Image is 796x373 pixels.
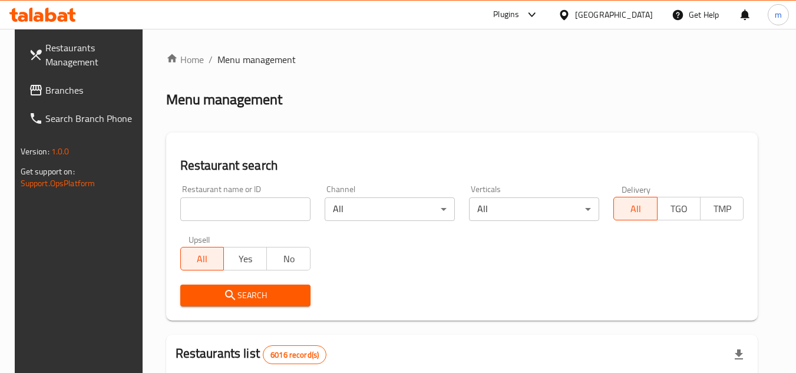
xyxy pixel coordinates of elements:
div: All [469,197,599,221]
div: [GEOGRAPHIC_DATA] [575,8,653,21]
a: Support.OpsPlatform [21,176,95,191]
div: Export file [725,341,753,369]
button: All [613,197,657,220]
span: 6016 record(s) [263,349,326,361]
span: No [272,250,305,268]
h2: Restaurants list [176,345,327,364]
a: Home [166,52,204,67]
button: Search [180,285,311,306]
li: / [209,52,213,67]
span: Branches [45,83,138,97]
nav: breadcrumb [166,52,758,67]
span: All [619,200,652,217]
span: m [775,8,782,21]
a: Branches [19,76,148,104]
div: Plugins [493,8,519,22]
span: Search [190,288,301,303]
button: Yes [223,247,267,270]
button: TGO [657,197,701,220]
button: TMP [700,197,744,220]
a: Search Branch Phone [19,104,148,133]
label: Upsell [189,235,210,243]
button: No [266,247,310,270]
span: Menu management [217,52,296,67]
span: Get support on: [21,164,75,179]
span: Version: [21,144,49,159]
h2: Restaurant search [180,157,744,174]
span: TMP [705,200,739,217]
span: Yes [229,250,262,268]
label: Delivery [622,185,651,193]
span: TGO [662,200,696,217]
span: 1.0.0 [51,144,70,159]
span: All [186,250,219,268]
span: Search Branch Phone [45,111,138,126]
input: Search for restaurant name or ID.. [180,197,311,221]
div: All [325,197,455,221]
div: Total records count [263,345,326,364]
button: All [180,247,224,270]
span: Restaurants Management [45,41,138,69]
h2: Menu management [166,90,282,109]
a: Restaurants Management [19,34,148,76]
